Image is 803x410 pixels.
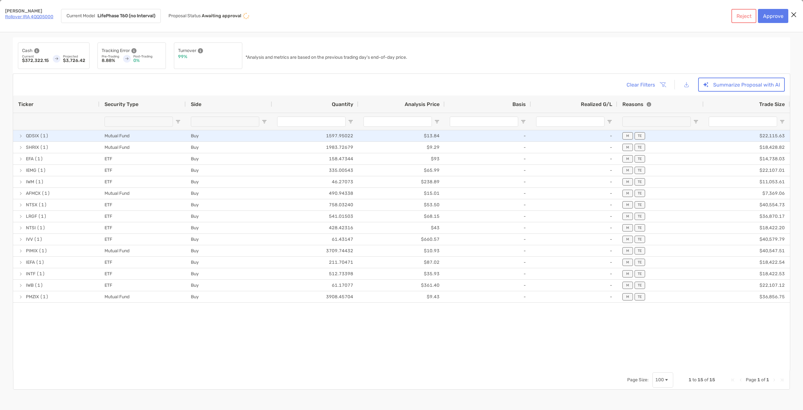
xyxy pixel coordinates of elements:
[99,234,186,245] div: ETF
[348,119,353,124] button: Open Filter Menu
[358,130,445,141] div: $13.84
[638,145,642,149] p: TE
[186,257,272,268] div: Buy
[531,245,617,256] div: -
[655,377,664,383] div: 100
[531,211,617,222] div: -
[626,180,629,184] p: M
[358,280,445,291] div: $361.40
[638,191,642,195] p: TE
[531,257,617,268] div: -
[26,154,34,164] span: EFA
[105,101,138,107] span: Security Type
[638,249,642,253] p: TE
[262,119,267,124] button: Open Filter Menu
[40,131,49,141] span: (1)
[102,58,119,63] p: 8.88%
[40,292,49,302] span: (1)
[627,377,649,383] div: Page Size:
[698,78,785,92] button: Summarize Proposal with AI
[358,211,445,222] div: $68.15
[332,101,353,107] span: Quantity
[531,176,617,187] div: -
[626,214,629,218] p: M
[445,176,531,187] div: -
[704,245,790,256] div: $40,547.51
[731,9,756,23] button: Reject
[638,237,642,241] p: TE
[704,291,790,302] div: $36,856.75
[26,257,35,268] span: IEFA
[36,269,45,279] span: (1)
[66,14,95,18] p: Current Model
[99,199,186,210] div: ETF
[626,191,629,195] p: M
[26,131,39,141] span: QDSIX
[780,119,785,124] button: Open Filter Menu
[581,101,612,107] span: Realized G/L
[531,142,617,153] div: -
[626,157,629,161] p: M
[272,176,358,187] div: 46.27073
[272,142,358,153] div: 1983.72679
[758,9,788,23] button: Approve
[626,145,629,149] p: M
[99,176,186,187] div: ETF
[638,168,642,172] p: TE
[202,13,241,19] p: Awaiting approval
[99,142,186,153] div: Mutual Fund
[709,377,715,383] span: 15
[26,177,34,187] span: IWM
[168,13,201,19] p: Proposal Status
[698,377,703,383] span: 15
[186,130,272,141] div: Buy
[272,280,358,291] div: 61.17077
[445,142,531,153] div: -
[272,153,358,164] div: 158.47344
[772,377,777,383] div: Next Page
[99,222,186,233] div: ETF
[531,268,617,279] div: -
[445,165,531,176] div: -
[37,165,46,176] span: (1)
[35,280,43,291] span: (1)
[26,142,39,153] span: SHRIX
[99,153,186,164] div: ETF
[638,226,642,230] p: TE
[97,13,155,19] strong: LifePhase T60 (no Interval)
[99,268,186,279] div: ETF
[445,291,531,302] div: -
[626,260,629,264] p: M
[99,291,186,302] div: Mutual Fund
[191,101,201,107] span: Side
[38,200,47,210] span: (1)
[186,245,272,256] div: Buy
[37,223,45,233] span: (1)
[26,246,38,256] span: PIMIX
[704,234,790,245] div: $40,579.79
[272,222,358,233] div: 428.42316
[186,222,272,233] div: Buy
[186,211,272,222] div: Buy
[102,55,119,58] p: Pre-Trading
[626,168,629,172] p: M
[445,245,531,256] div: -
[99,245,186,256] div: Mutual Fund
[759,101,785,107] span: Trade Size
[133,55,162,58] p: Post-Trading
[246,55,407,60] p: *Analysis and metrics are based on the previous trading day's end-of-day price.
[42,188,50,199] span: (1)
[38,211,47,222] span: (1)
[531,222,617,233] div: -
[536,117,604,127] input: Realized G/L Filter Input
[779,377,784,383] div: Last Page
[638,180,642,184] p: TE
[36,257,44,268] span: (1)
[102,47,130,55] p: Tracking Error
[638,283,642,287] p: TE
[445,188,531,199] div: -
[738,377,743,383] div: Previous Page
[358,257,445,268] div: $87.02
[358,176,445,187] div: $238.89
[99,280,186,291] div: ETF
